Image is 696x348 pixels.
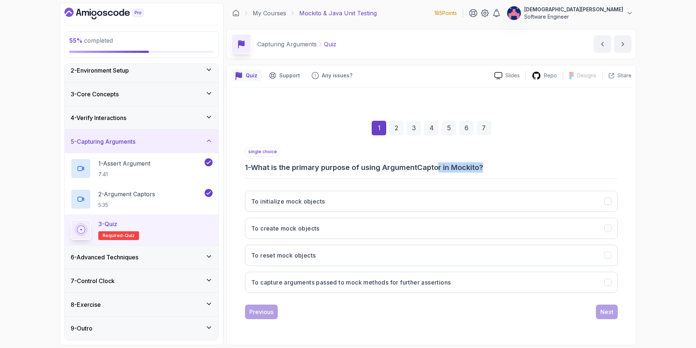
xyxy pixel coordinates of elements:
[617,72,632,79] p: Share
[71,113,126,122] h3: 4 - Verify Interactions
[245,162,618,173] h3: 1 - What is the primary purpose of using ArgumentCaptor in Mockito?
[596,305,618,319] button: Next
[526,71,563,80] a: Repo
[265,70,304,81] button: Support button
[98,220,117,228] p: 3 - Quiz
[65,130,218,153] button: 5-Capturing Arguments
[389,121,404,135] div: 2
[71,90,119,98] h3: 3 - Core Concepts
[71,189,213,209] button: 2-Argument Captors5:35
[71,66,129,75] h3: 2 - Environment Setup
[507,6,633,20] button: user profile image[DEMOGRAPHIC_DATA][PERSON_NAME]Software Engineer
[251,278,451,287] h3: To capture arguments passed to mock methods for further assertions
[507,6,521,20] img: user profile image
[125,233,135,239] span: quiz
[434,9,457,17] p: 185 Points
[71,324,92,333] h3: 9 - Outro
[459,121,474,135] div: 6
[442,121,456,135] div: 5
[98,190,155,198] p: 2 - Argument Captors
[245,272,618,293] button: To capture arguments passed to mock methods for further assertions
[594,35,611,53] button: previous content
[64,8,161,19] a: Dashboard
[245,245,618,266] button: To reset mock objects
[232,9,240,17] a: Dashboard
[245,191,618,212] button: To initialize mock objects
[71,300,101,309] h3: 8 - Exercise
[98,171,150,178] p: 7:41
[103,233,125,239] span: Required-
[69,37,83,44] span: 55 %
[324,40,336,49] p: Quiz
[544,72,557,79] p: Repo
[577,72,596,79] p: Designs
[65,269,218,293] button: 7-Control Clock
[322,72,352,79] p: Any issues?
[524,13,623,20] p: Software Engineer
[251,197,325,206] h3: To initialize mock objects
[489,72,526,80] a: Slides
[98,201,155,209] p: 5:35
[251,224,320,233] h3: To create mock objects
[65,106,218,129] button: 4-Verify Interactions
[71,137,135,146] h3: 5 - Capturing Arguments
[65,317,218,340] button: 9-Outro
[246,72,257,79] p: Quiz
[245,218,618,239] button: To create mock objects
[505,72,520,79] p: Slides
[245,147,280,156] p: single choice
[257,40,317,49] p: Capturing Arguments
[249,308,273,316] div: Previous
[614,35,632,53] button: next content
[372,121,386,135] div: 1
[69,37,113,44] span: completed
[245,305,278,319] button: Previous
[424,121,439,135] div: 4
[231,70,262,81] button: quiz button
[524,6,623,13] p: [DEMOGRAPHIC_DATA][PERSON_NAME]
[407,121,421,135] div: 3
[65,82,218,106] button: 3-Core Concepts
[279,72,300,79] p: Support
[65,245,218,269] button: 6-Advanced Techniques
[71,253,138,262] h3: 6 - Advanced Techniques
[71,220,213,240] button: 3-QuizRequired-quiz
[600,308,613,316] div: Next
[476,121,491,135] div: 7
[98,159,150,168] p: 1 - Assert Argument
[602,72,632,79] button: Share
[307,70,357,81] button: Feedback button
[65,293,218,316] button: 8-Exercise
[65,59,218,82] button: 2-Environment Setup
[71,158,213,179] button: 1-Assert Argument7:41
[299,9,377,18] p: Mockito & Java Unit Testing
[71,277,115,285] h3: 7 - Control Clock
[253,9,286,18] a: My Courses
[251,251,316,260] h3: To reset mock objects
